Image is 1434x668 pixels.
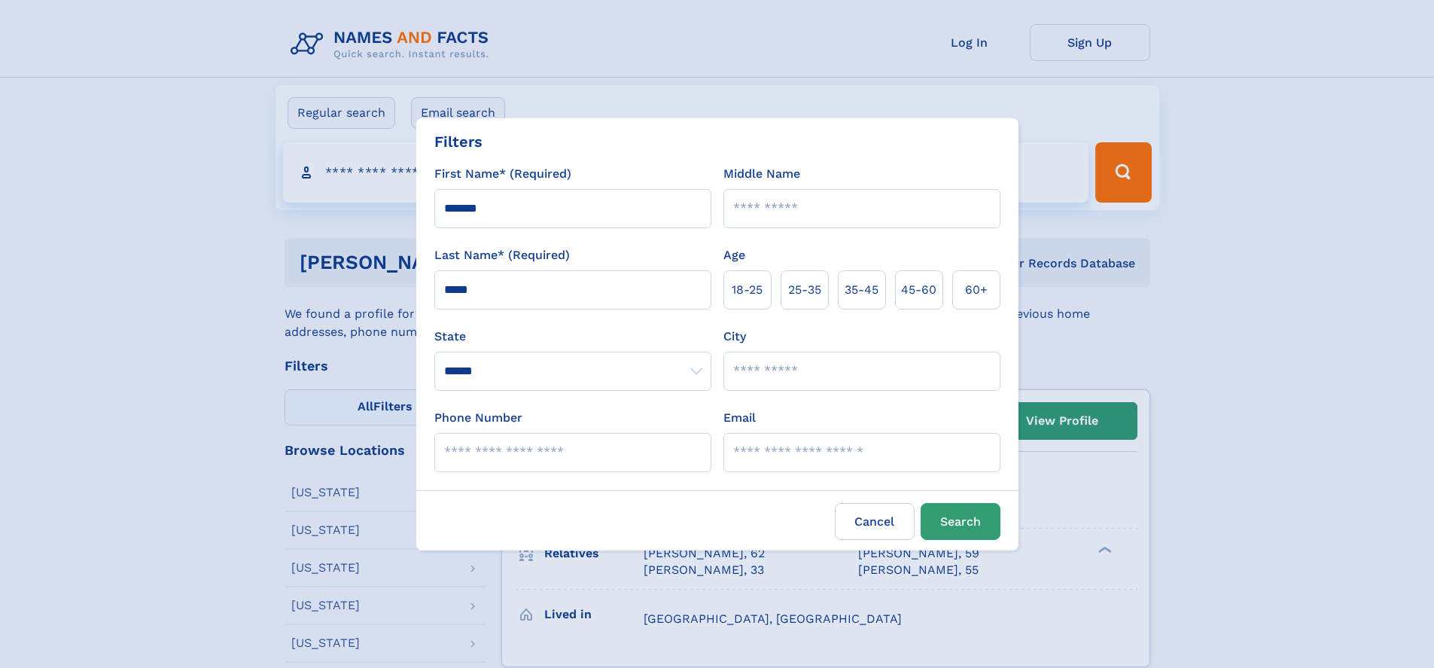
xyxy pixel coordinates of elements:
[723,246,745,264] label: Age
[901,281,936,299] span: 45‑60
[434,328,711,346] label: State
[434,409,522,427] label: Phone Number
[845,281,878,299] span: 35‑45
[434,165,571,183] label: First Name* (Required)
[965,281,988,299] span: 60+
[434,130,483,153] div: Filters
[723,328,746,346] label: City
[788,281,821,299] span: 25‑35
[723,409,756,427] label: Email
[723,165,800,183] label: Middle Name
[732,281,763,299] span: 18‑25
[835,503,915,540] label: Cancel
[921,503,1000,540] button: Search
[434,246,570,264] label: Last Name* (Required)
